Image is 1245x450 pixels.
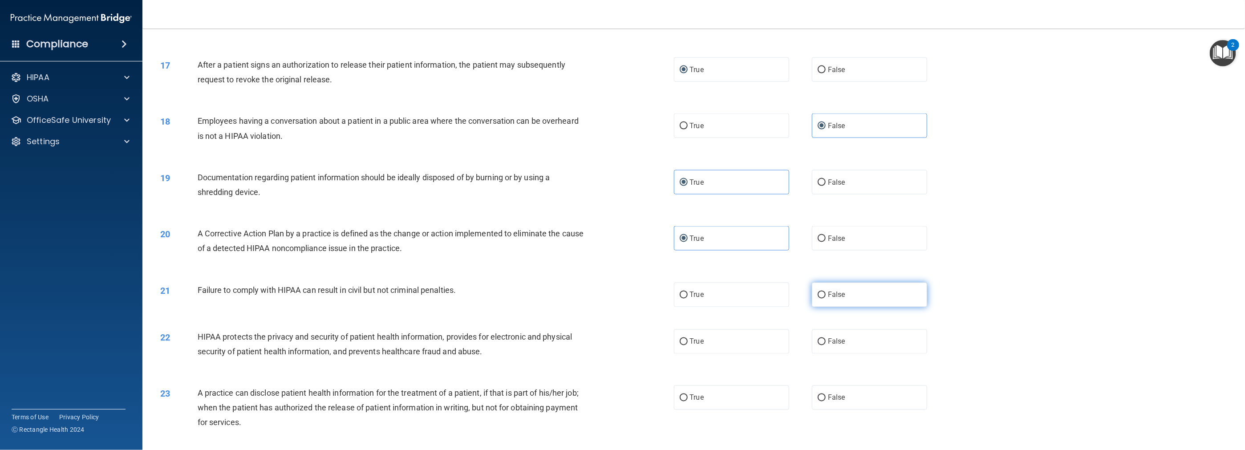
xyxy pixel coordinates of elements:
[11,93,130,104] a: OSHA
[828,65,845,74] span: False
[198,60,566,84] span: After a patient signs an authorization to release their patient information, the patient may subs...
[690,65,704,74] span: True
[690,178,704,186] span: True
[690,234,704,243] span: True
[160,332,170,343] span: 22
[27,136,60,147] p: Settings
[680,339,688,345] input: True
[680,67,688,73] input: True
[26,38,88,50] h4: Compliance
[818,395,826,401] input: False
[11,9,132,27] img: PMB logo
[828,178,845,186] span: False
[198,388,579,427] span: A practice can disclose patient health information for the treatment of a patient, if that is par...
[59,413,99,422] a: Privacy Policy
[818,339,826,345] input: False
[160,285,170,296] span: 21
[818,67,826,73] input: False
[1091,387,1234,422] iframe: Drift Widget Chat Controller
[198,173,550,197] span: Documentation regarding patient information should be ideally disposed of by burning or by using ...
[11,72,130,83] a: HIPAA
[828,291,845,299] span: False
[828,122,845,130] span: False
[160,116,170,127] span: 18
[27,93,49,104] p: OSHA
[828,337,845,346] span: False
[680,395,688,401] input: True
[11,115,130,126] a: OfficeSafe University
[11,136,130,147] a: Settings
[198,285,456,295] span: Failure to comply with HIPAA can result in civil but not criminal penalties.
[160,173,170,183] span: 19
[1210,40,1236,66] button: Open Resource Center, 2 new notifications
[828,393,845,402] span: False
[828,234,845,243] span: False
[160,60,170,71] span: 17
[680,179,688,186] input: True
[690,337,704,346] span: True
[818,123,826,130] input: False
[690,393,704,402] span: True
[690,291,704,299] span: True
[198,116,579,140] span: Employees having a conversation about a patient in a public area where the conversation can be ov...
[680,235,688,242] input: True
[160,229,170,239] span: 20
[818,292,826,299] input: False
[198,229,584,253] span: A Corrective Action Plan by a practice is defined as the change or action implemented to eliminat...
[12,425,85,434] span: Ⓒ Rectangle Health 2024
[198,332,572,356] span: HIPAA protects the privacy and security of patient health information, provides for electronic an...
[690,122,704,130] span: True
[27,115,111,126] p: OfficeSafe University
[680,292,688,299] input: True
[680,123,688,130] input: True
[1232,45,1235,57] div: 2
[818,235,826,242] input: False
[12,413,49,422] a: Terms of Use
[160,388,170,399] span: 23
[27,72,49,83] p: HIPAA
[818,179,826,186] input: False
